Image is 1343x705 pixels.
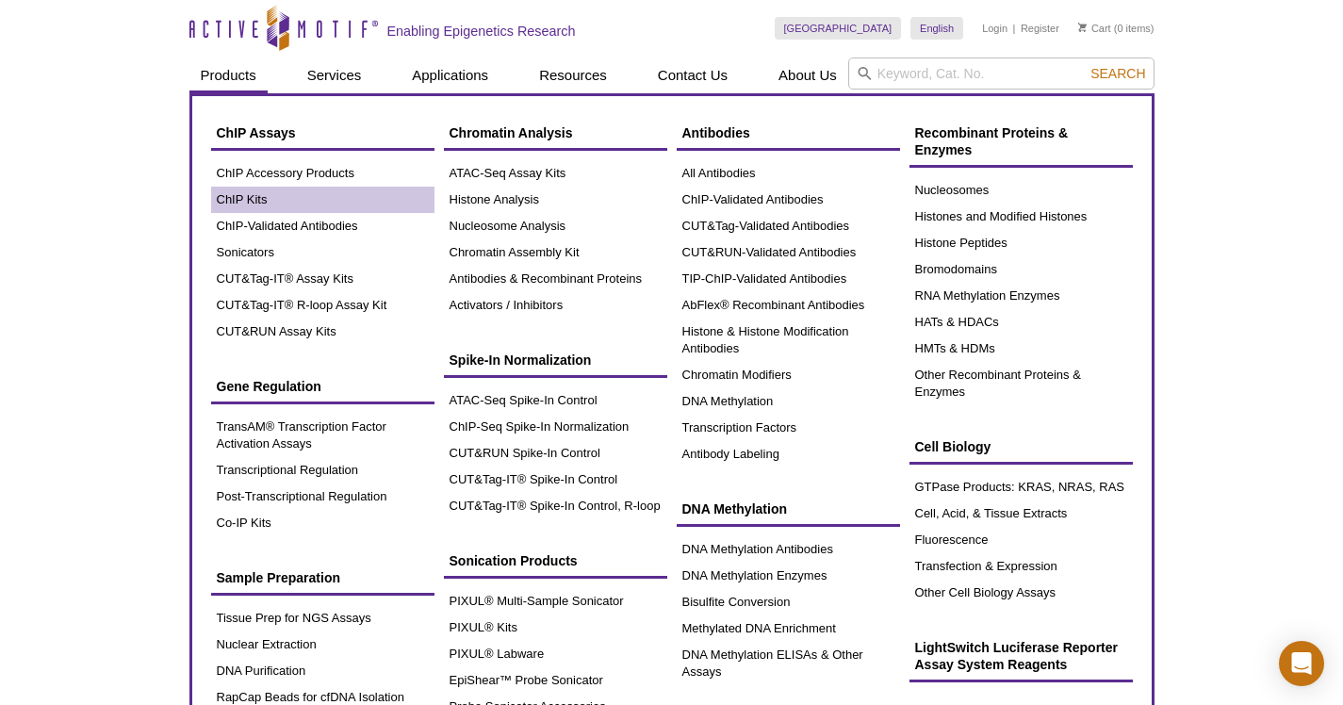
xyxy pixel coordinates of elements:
[211,484,434,510] a: Post-Transcriptional Regulation
[444,342,667,378] a: Spike-In Normalization
[211,239,434,266] a: Sonicators
[909,177,1133,204] a: Nucleosomes
[211,457,434,484] a: Transcriptional Regulation
[444,467,667,493] a: CUT&Tag-IT® Spike-In Control
[296,57,373,93] a: Services
[848,57,1155,90] input: Keyword, Cat. No.
[401,57,500,93] a: Applications
[1078,23,1087,32] img: Your Cart
[915,439,991,454] span: Cell Biology
[677,415,900,441] a: Transcription Factors
[450,125,573,140] span: Chromatin Analysis
[444,414,667,440] a: ChIP-Seq Spike-In Normalization
[909,500,1133,527] a: Cell, Acid, & Tissue Extracts
[909,429,1133,465] a: Cell Biology
[444,160,667,187] a: ATAC-Seq Assay Kits
[909,580,1133,606] a: Other Cell Biology Assays
[647,57,739,93] a: Contact Us
[1078,22,1111,35] a: Cart
[444,588,667,615] a: PIXUL® Multi-Sample Sonicator
[767,57,848,93] a: About Us
[677,292,900,319] a: AbFlex® Recombinant Antibodies
[909,204,1133,230] a: Histones and Modified Histones
[677,589,900,615] a: Bisulfite Conversion
[444,187,667,213] a: Histone Analysis
[677,115,900,151] a: Antibodies
[1078,17,1155,40] li: (0 items)
[909,115,1133,168] a: Recombinant Proteins & Enzymes
[211,658,434,684] a: DNA Purification
[444,440,667,467] a: CUT&RUN Spike-In Control
[1085,65,1151,82] button: Search
[982,22,1007,35] a: Login
[528,57,618,93] a: Resources
[211,414,434,457] a: TransAM® Transcription Factor Activation Assays
[775,17,902,40] a: [GEOGRAPHIC_DATA]
[909,362,1133,405] a: Other Recombinant Proteins & Enzymes
[211,187,434,213] a: ChIP Kits
[909,553,1133,580] a: Transfection & Expression
[211,510,434,536] a: Co-IP Kits
[217,379,321,394] span: Gene Regulation
[909,336,1133,362] a: HMTs & HDMs
[450,553,578,568] span: Sonication Products
[444,266,667,292] a: Antibodies & Recombinant Proteins
[909,230,1133,256] a: Histone Peptides
[211,369,434,404] a: Gene Regulation
[211,292,434,319] a: CUT&Tag-IT® R-loop Assay Kit
[444,115,667,151] a: Chromatin Analysis
[211,213,434,239] a: ChIP-Validated Antibodies
[444,213,667,239] a: Nucleosome Analysis
[1090,66,1145,81] span: Search
[444,493,667,519] a: CUT&Tag-IT® Spike-In Control, R-loop
[211,319,434,345] a: CUT&RUN Assay Kits
[387,23,576,40] h2: Enabling Epigenetics Research
[677,362,900,388] a: Chromatin Modifiers
[677,160,900,187] a: All Antibodies
[909,474,1133,500] a: GTPase Products: KRAS, NRAS, RAS
[677,563,900,589] a: DNA Methylation Enzymes
[915,640,1118,672] span: LightSwitch Luciferase Reporter Assay System Reagents
[217,125,296,140] span: ChIP Assays
[1013,17,1016,40] li: |
[1021,22,1059,35] a: Register
[677,239,900,266] a: CUT&RUN-Validated Antibodies
[677,536,900,563] a: DNA Methylation Antibodies
[444,667,667,694] a: EpiShear™ Probe Sonicator
[211,160,434,187] a: ChIP Accessory Products
[677,491,900,527] a: DNA Methylation
[677,642,900,685] a: DNA Methylation ELISAs & Other Assays
[450,352,592,368] span: Spike-In Normalization
[677,187,900,213] a: ChIP-Validated Antibodies
[910,17,963,40] a: English
[677,615,900,642] a: Methylated DNA Enrichment
[677,213,900,239] a: CUT&Tag-Validated Antibodies
[909,283,1133,309] a: RNA Methylation Enzymes
[909,527,1133,553] a: Fluorescence
[211,115,434,151] a: ChIP Assays
[444,543,667,579] a: Sonication Products
[677,388,900,415] a: DNA Methylation
[189,57,268,93] a: Products
[682,501,787,516] span: DNA Methylation
[211,605,434,631] a: Tissue Prep for NGS Assays
[909,309,1133,336] a: HATs & HDACs
[211,266,434,292] a: CUT&Tag-IT® Assay Kits
[909,630,1133,682] a: LightSwitch Luciferase Reporter Assay System Reagents
[444,292,667,319] a: Activators / Inhibitors
[444,239,667,266] a: Chromatin Assembly Kit
[444,641,667,667] a: PIXUL® Labware
[444,615,667,641] a: PIXUL® Kits
[677,441,900,467] a: Antibody Labeling
[682,125,750,140] span: Antibodies
[211,560,434,596] a: Sample Preparation
[444,387,667,414] a: ATAC-Seq Spike-In Control
[1279,641,1324,686] div: Open Intercom Messenger
[211,631,434,658] a: Nuclear Extraction
[909,256,1133,283] a: Bromodomains
[217,570,341,585] span: Sample Preparation
[915,125,1069,157] span: Recombinant Proteins & Enzymes
[677,266,900,292] a: TIP-ChIP-Validated Antibodies
[677,319,900,362] a: Histone & Histone Modification Antibodies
